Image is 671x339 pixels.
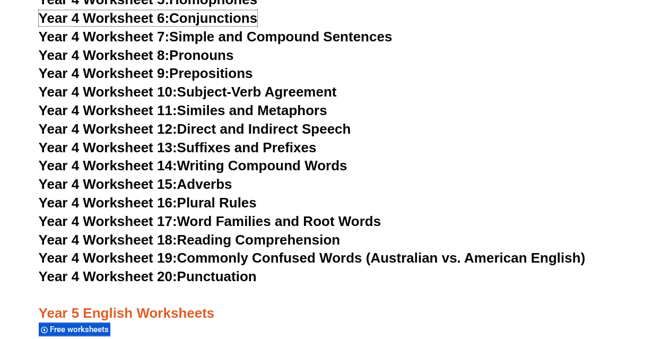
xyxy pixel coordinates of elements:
[39,176,232,192] a: Year 4 Worksheet 15:Adverbs
[39,140,317,155] a: Year 4 Worksheet 13:Suffixes and Prefixes
[39,47,234,63] a: Year 4 Worksheet 8:Pronouns
[39,158,347,173] a: Year 4 Worksheet 14:Writing Compound Words
[39,176,177,192] span: Year 4 Worksheet 15:
[39,84,337,100] a: Year 4 Worksheet 10:Subject-Verb Agreement
[39,268,177,284] span: Year 4 Worksheet 20:
[39,102,327,118] a: Year 4 Worksheet 11:Similes and Metaphors
[39,65,170,81] span: Year 4 Worksheet 9:
[39,65,253,81] a: Year 4 Worksheet 9:Prepositions
[39,286,633,323] h3: Year 5 English Worksheets
[39,250,586,266] a: Year 4 Worksheet 19:Commonly Confused Words (Australian vs. American English)
[39,195,177,211] span: Year 4 Worksheet 16:
[39,10,258,26] a: Year 4 Worksheet 6:Conjunctions
[50,325,112,334] span: Free worksheets
[39,322,110,336] div: Free worksheets
[39,195,257,211] a: Year 4 Worksheet 16:Plural Rules
[39,140,177,155] span: Year 4 Worksheet 13:
[39,121,351,137] a: Year 4 Worksheet 12:Direct and Indirect Speech
[39,10,170,26] span: Year 4 Worksheet 6:
[39,232,177,248] span: Year 4 Worksheet 18:
[39,213,177,229] span: Year 4 Worksheet 17:
[39,121,177,137] span: Year 4 Worksheet 12:
[39,29,170,45] span: Year 4 Worksheet 7:
[39,232,340,248] a: Year 4 Worksheet 18:Reading Comprehension
[494,219,671,339] iframe: Chat Widget
[39,158,177,173] span: Year 4 Worksheet 14:
[39,29,393,45] a: Year 4 Worksheet 7:Simple and Compound Sentences
[39,84,177,100] span: Year 4 Worksheet 10:
[39,102,177,118] span: Year 4 Worksheet 11:
[39,268,257,284] a: Year 4 Worksheet 20:Punctuation
[39,47,170,63] span: Year 4 Worksheet 8:
[39,250,177,266] span: Year 4 Worksheet 19:
[39,213,381,229] a: Year 4 Worksheet 17:Word Families and Root Words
